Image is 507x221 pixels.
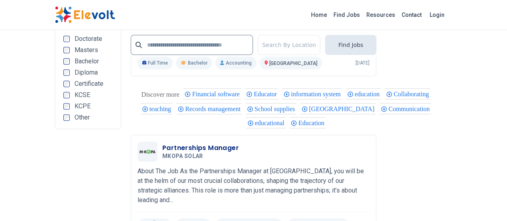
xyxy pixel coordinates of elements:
[75,69,98,76] span: Diploma
[75,114,90,121] span: Other
[141,103,172,114] div: teaching
[63,81,70,87] input: Certificate
[425,7,449,23] a: Login
[149,105,174,112] span: teaching
[162,143,239,153] h3: Partnerships Manager
[55,6,115,23] img: Elevolt
[75,36,102,42] span: Doctorate
[467,182,507,221] iframe: Chat Widget
[139,150,156,154] img: MKOPA SOLAR
[269,61,317,66] span: [GEOGRAPHIC_DATA]
[188,60,207,66] span: Bachelor
[309,105,377,112] span: [GEOGRAPHIC_DATA]
[183,88,241,99] div: Financial software
[75,47,98,53] span: Masters
[291,91,343,97] span: information system
[75,58,99,65] span: Bachelor
[330,8,363,21] a: Find Jobs
[137,57,173,69] p: Full Time
[137,166,370,205] p: About The Job As the Partnerships Manager at [GEOGRAPHIC_DATA], you will be at the helm of our mo...
[289,117,325,128] div: Education
[246,117,286,128] div: educational
[300,103,376,114] div: Nairobi
[63,92,70,98] input: KCSE
[282,88,342,99] div: information system
[75,103,91,109] span: KCPE
[75,92,90,98] span: KCSE
[63,36,70,42] input: Doctorate
[63,103,70,109] input: KCPE
[63,114,70,121] input: Other
[298,120,327,126] span: Education
[245,88,278,99] div: Educator
[254,91,279,97] span: Educator
[308,8,330,21] a: Home
[185,105,243,112] span: Records management
[141,89,180,100] div: These are topics related to the article that might interest you
[380,103,431,114] div: Communication
[255,105,297,112] span: School supplies
[176,103,242,114] div: Records management
[255,120,287,126] span: educational
[325,35,376,55] button: Find Jobs
[63,58,70,65] input: Bachelor
[63,47,70,53] input: Masters
[356,60,370,66] p: [DATE]
[385,88,430,99] div: Collaborating
[63,69,70,76] input: Diploma
[355,91,382,97] span: education
[346,88,381,99] div: education
[75,81,103,87] span: Certificate
[246,103,296,114] div: School supplies
[162,153,203,160] span: MKOPA SOLAR
[398,8,425,21] a: Contact
[215,57,256,69] p: Accounting
[192,91,242,97] span: Financial software
[363,8,398,21] a: Resources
